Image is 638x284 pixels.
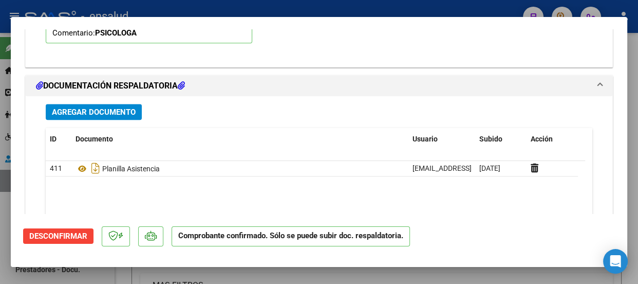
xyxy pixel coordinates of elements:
span: Desconfirmar [29,232,87,241]
div: Open Intercom Messenger [603,249,628,274]
span: Subido [479,135,502,143]
span: Acción [531,135,553,143]
span: [DATE] [479,164,500,172]
span: 411 [50,164,62,172]
button: Agregar Documento [46,104,142,120]
span: Usuario [412,135,438,143]
span: Documento [76,135,113,143]
strong: PSICOLOGA [95,28,137,38]
datatable-header-cell: Subido [475,128,527,150]
datatable-header-cell: Acción [527,128,578,150]
span: Agregar Documento [52,108,136,117]
button: Desconfirmar [23,228,93,244]
h1: DOCUMENTACIÓN RESPALDATORIA [36,80,185,92]
datatable-header-cell: Documento [71,128,408,150]
datatable-header-cell: ID [46,128,71,150]
mat-expansion-panel-header: DOCUMENTACIÓN RESPALDATORIA [26,76,612,96]
p: Comprobante confirmado. Sólo se puede subir doc. respaldatoria. [172,226,410,246]
datatable-header-cell: Usuario [408,128,475,150]
span: Planilla Asistencia [76,165,160,173]
span: ID [50,135,57,143]
span: [EMAIL_ADDRESS][DOMAIN_NAME] - [PERSON_NAME] [412,164,587,172]
span: Comentario: [52,28,137,38]
i: Descargar documento [89,160,102,176]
